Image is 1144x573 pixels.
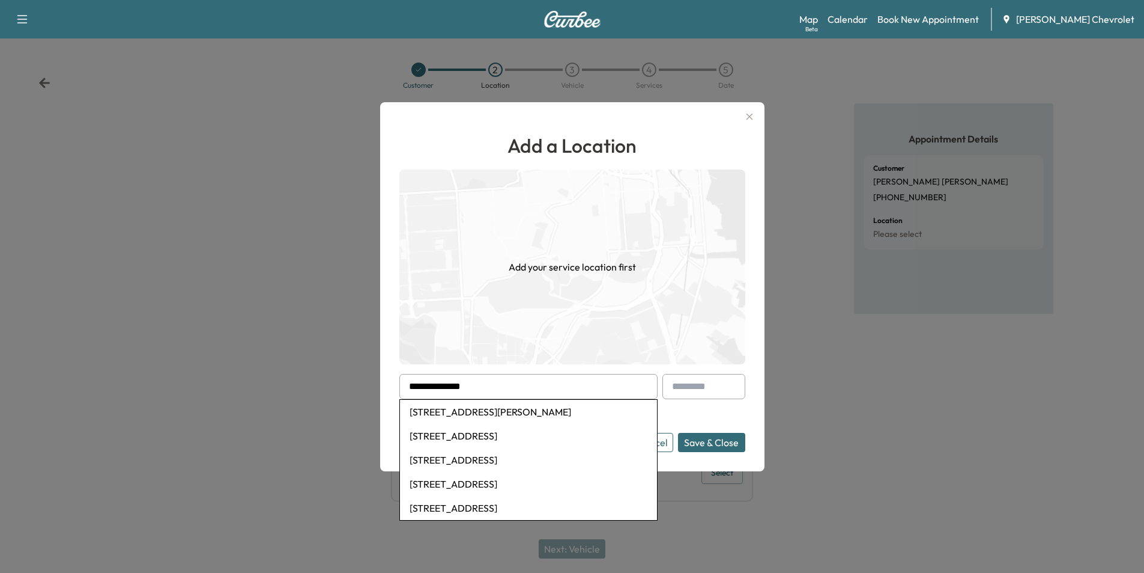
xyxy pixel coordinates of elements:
[509,260,636,274] h1: Add your service location first
[543,11,601,28] img: Curbee Logo
[400,496,657,520] li: [STREET_ADDRESS]
[400,424,657,448] li: [STREET_ADDRESS]
[799,12,818,26] a: MapBeta
[400,448,657,472] li: [STREET_ADDRESS]
[805,25,818,34] div: Beta
[399,131,745,160] h1: Add a Location
[828,12,868,26] a: Calendar
[400,472,657,496] li: [STREET_ADDRESS]
[877,12,979,26] a: Book New Appointment
[1016,12,1134,26] span: [PERSON_NAME] Chevrolet
[400,400,657,424] li: [STREET_ADDRESS][PERSON_NAME]
[678,433,745,452] button: Save & Close
[399,170,745,364] img: empty-map-CL6vilOE.png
